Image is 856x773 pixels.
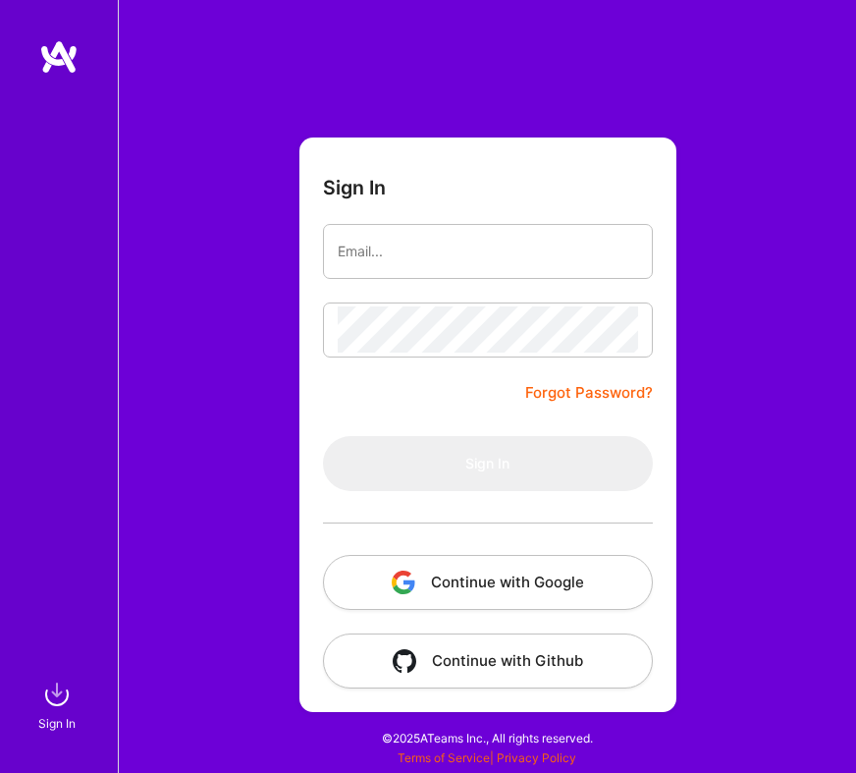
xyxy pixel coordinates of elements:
[338,228,638,275] input: Email...
[39,39,79,75] img: logo
[323,436,653,491] button: Sign In
[323,634,653,689] button: Continue with Github
[41,675,77,734] a: sign inSign In
[525,381,653,405] a: Forgot Password?
[393,649,416,673] img: icon
[37,675,77,714] img: sign in
[323,555,653,610] button: Continue with Google
[118,714,856,763] div: © 2025 ATeams Inc., All rights reserved.
[392,571,415,594] img: icon
[398,750,576,765] span: |
[38,714,76,734] div: Sign In
[398,750,490,765] a: Terms of Service
[497,750,576,765] a: Privacy Policy
[323,177,386,200] h3: Sign In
